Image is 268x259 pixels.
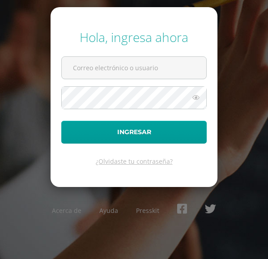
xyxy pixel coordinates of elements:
[99,206,118,215] a: Ayuda
[96,157,173,166] a: ¿Olvidaste tu contraseña?
[61,121,207,144] button: Ingresar
[52,206,81,215] a: Acerca de
[62,57,206,79] input: Correo electrónico o usuario
[136,206,159,215] a: Presskit
[61,29,207,46] div: Hola, ingresa ahora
